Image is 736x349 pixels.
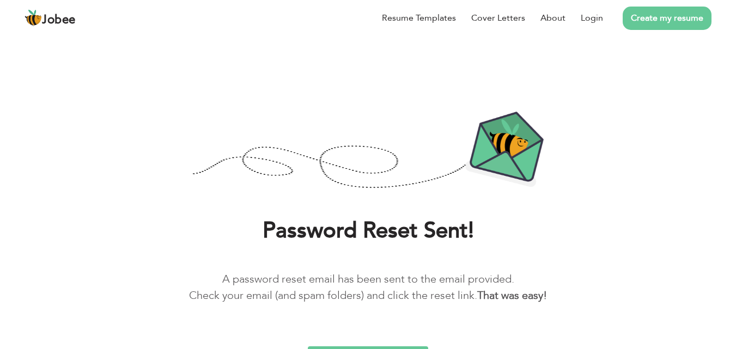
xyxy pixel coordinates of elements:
[623,7,711,30] a: Create my resume
[25,9,42,27] img: jobee.io
[471,11,525,25] a: Cover Letters
[382,11,456,25] a: Resume Templates
[25,9,76,27] a: Jobee
[42,14,76,26] span: Jobee
[540,11,565,25] a: About
[477,288,547,303] b: That was easy!
[581,11,603,25] a: Login
[16,217,720,245] h1: Password Reset Sent!
[192,111,544,191] img: Password-Reset-Confirmation.png
[16,271,720,304] p: A password reset email has been sent to the email provided. Check your email (and spam folders) a...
